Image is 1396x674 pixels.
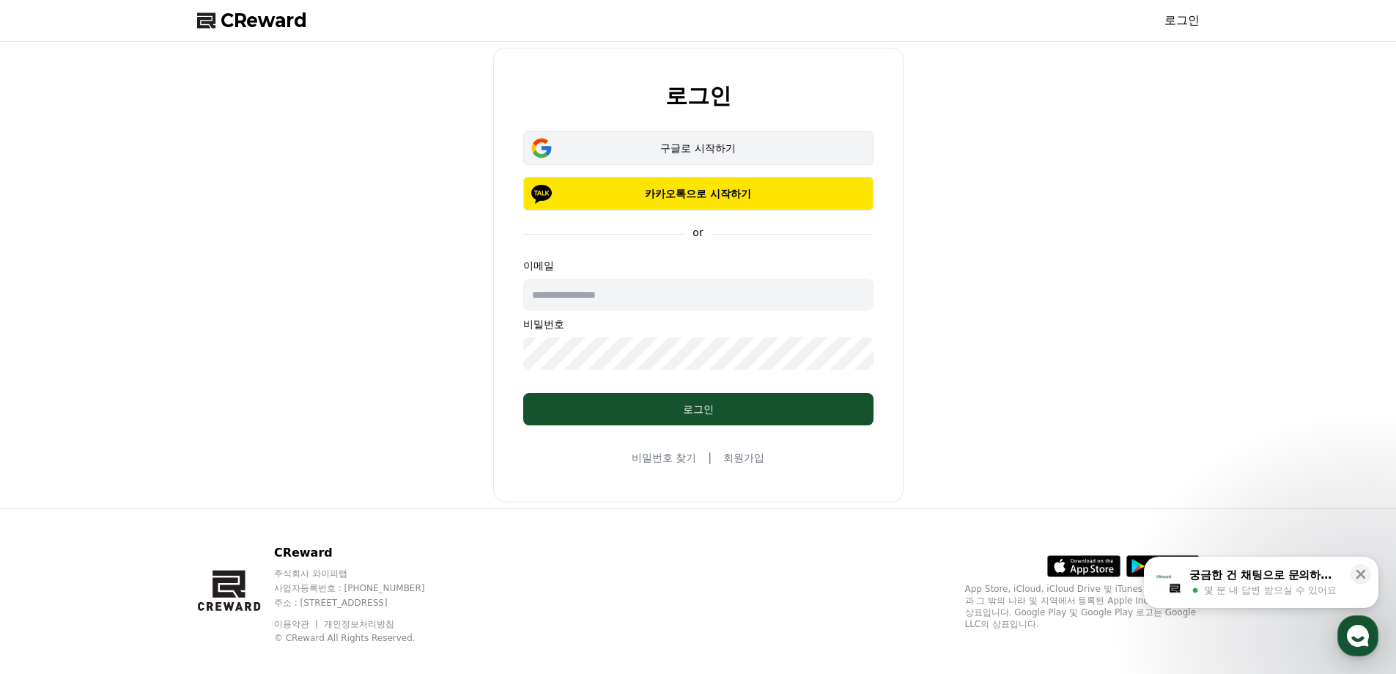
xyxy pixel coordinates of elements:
p: CReward [274,544,453,562]
a: 설정 [189,465,281,502]
p: 비밀번호 [523,317,874,331]
span: | [708,449,712,466]
button: 구글로 시작하기 [523,131,874,165]
span: 홈 [46,487,55,499]
button: 로그인 [523,393,874,425]
button: 카카오톡으로 시작하기 [523,177,874,210]
a: 비밀번호 찾기 [632,450,696,465]
p: 카카오톡으로 시작하기 [544,186,852,201]
p: 주소 : [STREET_ADDRESS] [274,597,453,609]
a: 대화 [97,465,189,502]
a: 회원가입 [723,450,764,465]
p: 주식회사 와이피랩 [274,568,453,579]
a: 홈 [4,465,97,502]
p: 이메일 [523,258,874,273]
p: 사업자등록번호 : [PHONE_NUMBER] [274,582,453,594]
a: 로그인 [1164,12,1200,29]
p: or [684,225,712,240]
div: 구글로 시작하기 [544,141,852,155]
span: CReward [221,9,307,32]
h2: 로그인 [665,84,731,108]
a: 개인정보처리방침 [324,619,394,629]
a: 이용약관 [274,619,320,629]
p: App Store, iCloud, iCloud Drive 및 iTunes Store는 미국과 그 밖의 나라 및 지역에서 등록된 Apple Inc.의 서비스 상표입니다. Goo... [965,583,1200,630]
a: CReward [197,9,307,32]
div: 로그인 [553,402,844,417]
span: 설정 [226,487,244,499]
p: © CReward All Rights Reserved. [274,632,453,644]
span: 대화 [134,488,152,499]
